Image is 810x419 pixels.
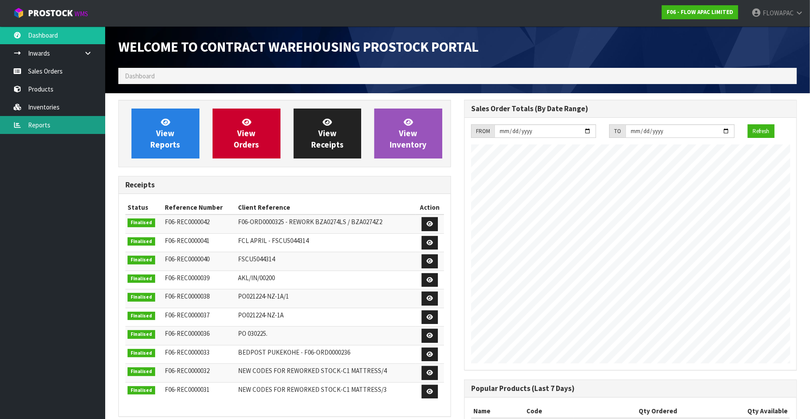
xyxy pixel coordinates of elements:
[311,117,344,150] span: View Receipts
[75,10,88,18] small: WMS
[680,404,790,418] th: Qty Available
[28,7,73,19] span: ProStock
[574,404,680,418] th: Qty Ordered
[165,236,210,245] span: F06-REC0000041
[128,386,155,395] span: Finalised
[128,330,155,339] span: Finalised
[125,181,444,189] h3: Receipts
[294,109,362,158] a: ViewReceipts
[236,201,416,215] th: Client Reference
[234,117,259,150] span: View Orders
[165,255,210,263] span: F06-REC0000040
[471,404,524,418] th: Name
[748,124,774,138] button: Refresh
[165,385,210,394] span: F06-REC0000031
[128,218,155,227] span: Finalised
[238,385,387,394] span: NEW CODES FOR REWORKED STOCK-C1 MATTRESS/3
[165,274,210,282] span: F06-REC0000039
[125,72,155,80] span: Dashboard
[238,329,267,338] span: PO 030225.
[213,109,281,158] a: ViewOrders
[416,201,444,215] th: Action
[238,366,387,375] span: NEW CODES FOR REWORKED STOCK-C1 MATTRESS/4
[524,404,574,418] th: Code
[128,237,155,246] span: Finalised
[238,218,382,226] span: F06-ORD0000325 - REWORK BZA0274LS / BZA0274Z2
[128,349,155,358] span: Finalised
[128,256,155,264] span: Finalised
[128,275,155,283] span: Finalised
[165,366,210,375] span: F06-REC0000032
[471,124,494,138] div: FROM
[165,292,210,300] span: F06-REC0000038
[471,105,790,113] h3: Sales Order Totals (By Date Range)
[165,329,210,338] span: F06-REC0000036
[238,348,350,356] span: BEDPOST PUKEKOHE - F06-ORD0000236
[238,292,289,300] span: PO021224-NZ-1A/1
[238,236,309,245] span: FCL APRIL - FSCU5044314
[471,384,790,393] h3: Popular Products (Last 7 Days)
[165,311,210,319] span: F06-REC0000037
[763,9,794,17] span: FLOWAPAC
[667,8,733,16] strong: F06 - FLOW APAC LIMITED
[163,201,236,215] th: Reference Number
[128,293,155,302] span: Finalised
[118,38,479,56] span: Welcome to Contract Warehousing ProStock Portal
[165,348,210,356] span: F06-REC0000033
[390,117,427,150] span: View Inventory
[128,312,155,320] span: Finalised
[238,255,275,263] span: FSCU5044314
[131,109,199,158] a: ViewReports
[238,274,275,282] span: AKL/IN/00200
[609,124,625,138] div: TO
[128,367,155,376] span: Finalised
[150,117,180,150] span: View Reports
[125,201,163,215] th: Status
[13,7,24,18] img: cube-alt.png
[165,218,210,226] span: F06-REC0000042
[238,311,284,319] span: PO021224-NZ-1A
[374,109,442,158] a: ViewInventory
